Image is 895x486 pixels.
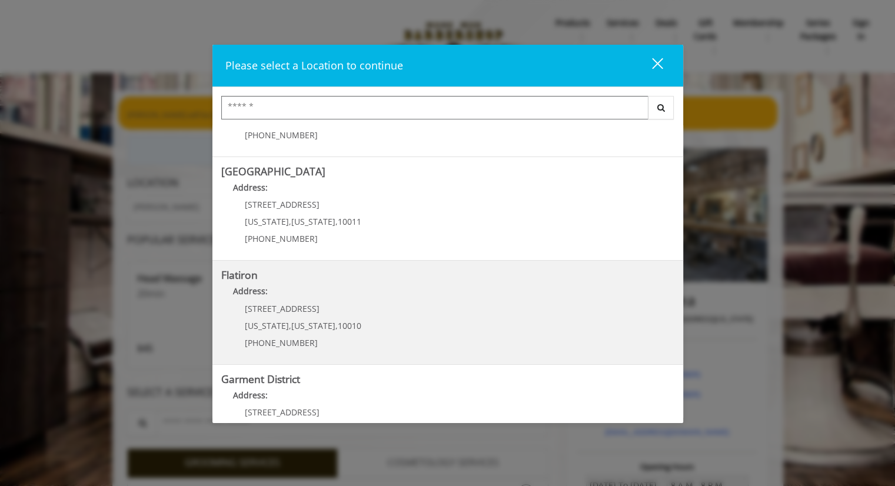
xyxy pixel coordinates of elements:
span: [STREET_ADDRESS] [245,303,320,314]
span: , [289,320,291,331]
span: [US_STATE] [291,216,335,227]
span: [PHONE_NUMBER] [245,129,318,141]
b: Flatiron [221,268,258,282]
span: [PHONE_NUMBER] [245,233,318,244]
b: Address: [233,390,268,401]
input: Search Center [221,96,648,119]
b: Address: [233,182,268,193]
span: [US_STATE] [291,320,335,331]
span: [US_STATE] [245,216,289,227]
button: close dialog [630,54,670,78]
span: [STREET_ADDRESS] [245,199,320,210]
i: Search button [654,104,668,112]
b: Garment District [221,372,300,386]
span: , [335,216,338,227]
span: 10010 [338,320,361,331]
span: 10011 [338,216,361,227]
span: [US_STATE] [245,320,289,331]
span: , [289,216,291,227]
span: Please select a Location to continue [225,58,403,72]
span: [STREET_ADDRESS] [245,407,320,418]
span: , [335,320,338,331]
div: Center Select [221,96,674,125]
b: Address: [233,285,268,297]
span: [PHONE_NUMBER] [245,337,318,348]
div: close dialog [638,57,662,75]
b: [GEOGRAPHIC_DATA] [221,164,325,178]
